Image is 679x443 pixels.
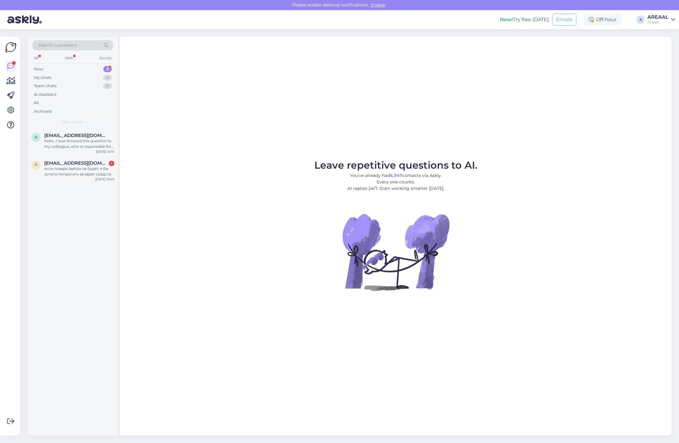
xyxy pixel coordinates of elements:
a: AREAALAreaal [647,15,675,25]
b: New! [500,17,513,22]
div: Web [64,54,74,62]
div: 1 [109,161,114,166]
span: pkondrat934@gmail.com [44,160,108,166]
div: Team chats [34,83,57,89]
span: b [35,135,37,139]
div: Off-hour [584,14,622,25]
div: All [34,100,39,106]
img: No Chat active [340,197,451,307]
p: You’ve already had contacts via Askly. Every one counts. AI replies 24/7. Start working smarter [... [314,172,477,192]
div: Socials [98,54,113,62]
div: [DATE] 10:15 [96,149,114,154]
div: Hello, I now forward this question to my colleague, who is responsible for this. The reply will b... [44,138,114,149]
div: New [34,66,43,72]
div: 2 [103,66,112,72]
div: AI Assistant [34,92,57,98]
div: All [33,54,40,62]
div: [DATE] 16:49 [95,177,114,182]
b: 6,947 [390,173,402,178]
span: Search customers [38,42,77,49]
img: Askly Logo [5,41,17,53]
div: 0 [103,83,112,89]
span: bagamen323232@icloud.com [44,133,108,138]
div: 0 [103,75,112,81]
div: My chats [34,75,51,81]
div: AREAAL [647,15,669,20]
span: New chats [63,119,83,125]
span: p [35,163,37,167]
span: Leave repetitive questions to AI. [314,159,477,171]
div: A [636,15,645,24]
div: Archived [34,108,52,115]
span: Enable [369,2,387,8]
div: если товара завтра не будет, я бы хотела попросить возврат средств [44,166,114,177]
button: Emails [552,14,576,25]
div: Try free [DATE]: [500,16,550,23]
div: Areaal [647,20,669,25]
